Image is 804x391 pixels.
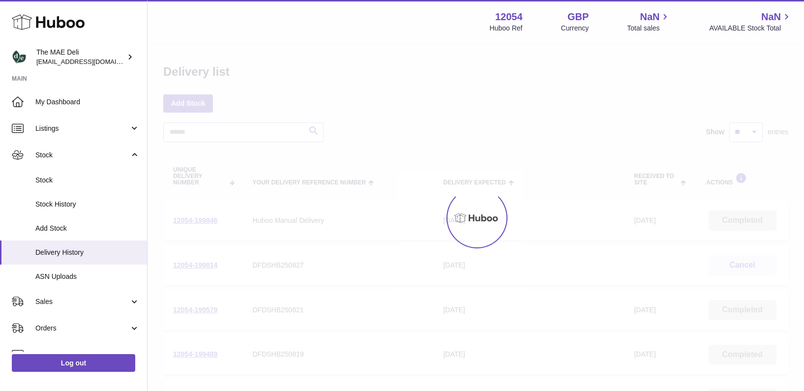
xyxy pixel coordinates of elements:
[35,224,140,233] span: Add Stock
[495,10,523,24] strong: 12054
[35,176,140,185] span: Stock
[567,10,589,24] strong: GBP
[35,272,140,281] span: ASN Uploads
[35,248,140,257] span: Delivery History
[12,354,135,372] a: Log out
[36,58,145,65] span: [EMAIL_ADDRESS][DOMAIN_NAME]
[761,10,781,24] span: NaN
[35,97,140,107] span: My Dashboard
[709,10,792,33] a: NaN AVAILABLE Stock Total
[490,24,523,33] div: Huboo Ref
[12,50,27,64] img: logistics@deliciouslyella.com
[35,350,140,360] span: Usage
[35,150,129,160] span: Stock
[36,48,125,66] div: The MAE Deli
[561,24,589,33] div: Currency
[35,124,129,133] span: Listings
[35,324,129,333] span: Orders
[35,200,140,209] span: Stock History
[627,10,671,33] a: NaN Total sales
[640,10,659,24] span: NaN
[627,24,671,33] span: Total sales
[35,297,129,306] span: Sales
[709,24,792,33] span: AVAILABLE Stock Total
